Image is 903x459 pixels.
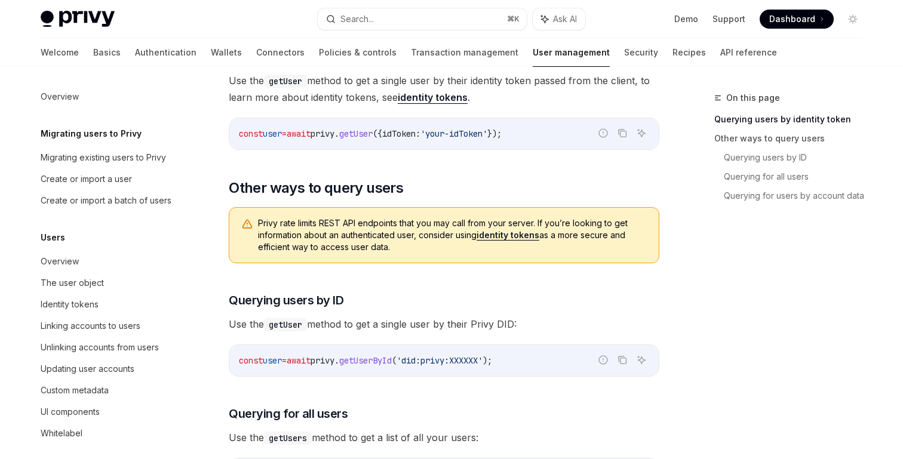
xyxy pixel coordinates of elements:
span: Querying users by ID [229,292,343,309]
a: Other ways to query users [714,129,872,148]
a: Identity tokens [31,294,184,315]
a: User management [533,38,610,67]
div: Whitelabel [41,426,82,440]
span: Ask AI [553,13,577,25]
a: API reference [720,38,777,67]
span: await [287,355,311,366]
a: Whitelabel [31,423,184,444]
a: identity tokens [477,230,539,241]
span: ⌘ K [507,14,520,24]
button: Copy the contents from the code block [615,352,630,368]
button: Ask AI [533,8,585,30]
button: Ask AI [634,125,649,141]
a: Overview [31,86,184,107]
button: Toggle dark mode [843,10,862,29]
div: Create or import a batch of users [41,193,171,208]
code: getUsers [264,432,312,445]
h5: Migrating users to Privy [41,127,142,141]
a: Connectors [256,38,305,67]
a: Querying for users by account data [724,186,872,205]
code: getUser [264,318,307,331]
span: Privy rate limits REST API endpoints that you may call from your server. If you’re looking to get... [258,217,647,253]
div: Linking accounts to users [41,319,140,333]
a: identity tokens [398,91,468,104]
div: Identity tokens [41,297,99,312]
div: Updating user accounts [41,362,134,376]
img: light logo [41,11,115,27]
div: The user object [41,276,104,290]
span: On this page [726,91,780,105]
a: Demo [674,13,698,25]
span: 'did:privy:XXXXXX' [397,355,483,366]
span: = [282,355,287,366]
button: Report incorrect code [595,352,611,368]
span: 'your-idToken' [420,128,487,139]
div: UI components [41,405,100,419]
a: Linking accounts to users [31,315,184,337]
span: ({ [373,128,382,139]
span: ); [483,355,492,366]
a: Unlinking accounts from users [31,337,184,358]
span: . [334,128,339,139]
a: Querying for all users [724,167,872,186]
span: Use the method to get a single user by their identity token passed from the client, to learn more... [229,72,659,106]
button: Search...⌘K [318,8,527,30]
span: await [287,128,311,139]
span: getUser [339,128,373,139]
a: The user object [31,272,184,294]
span: user [263,128,282,139]
div: Custom metadata [41,383,109,398]
a: Create or import a user [31,168,184,190]
a: Transaction management [411,38,518,67]
button: Ask AI [634,352,649,368]
button: Report incorrect code [595,125,611,141]
span: user [263,355,282,366]
div: Create or import a user [41,172,132,186]
div: Overview [41,90,79,104]
a: Policies & controls [319,38,397,67]
h5: Users [41,230,65,245]
span: privy [311,355,334,366]
a: Custom metadata [31,380,184,401]
span: = [282,128,287,139]
a: Support [712,13,745,25]
a: Wallets [211,38,242,67]
a: Dashboard [760,10,834,29]
div: Unlinking accounts from users [41,340,159,355]
a: Authentication [135,38,196,67]
a: UI components [31,401,184,423]
a: Welcome [41,38,79,67]
span: }); [487,128,502,139]
a: Recipes [672,38,706,67]
a: Overview [31,251,184,272]
a: Security [624,38,658,67]
a: Querying users by identity token [714,110,872,129]
a: Updating user accounts [31,358,184,380]
span: ( [392,355,397,366]
a: Basics [93,38,121,67]
div: Overview [41,254,79,269]
span: privy [311,128,334,139]
a: Migrating existing users to Privy [31,147,184,168]
button: Copy the contents from the code block [615,125,630,141]
span: . [334,355,339,366]
span: Querying for all users [229,405,348,422]
span: Dashboard [769,13,815,25]
span: const [239,128,263,139]
span: idToken: [382,128,420,139]
span: const [239,355,263,366]
span: Use the method to get a single user by their Privy DID: [229,316,659,332]
span: Use the method to get a list of all your users: [229,429,659,446]
svg: Warning [241,218,253,230]
code: getUser [264,75,307,88]
div: Migrating existing users to Privy [41,150,166,165]
div: Search... [340,12,374,26]
a: Querying users by ID [724,148,872,167]
a: Create or import a batch of users [31,190,184,211]
span: Other ways to query users [229,178,403,198]
span: getUserById [339,355,392,366]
